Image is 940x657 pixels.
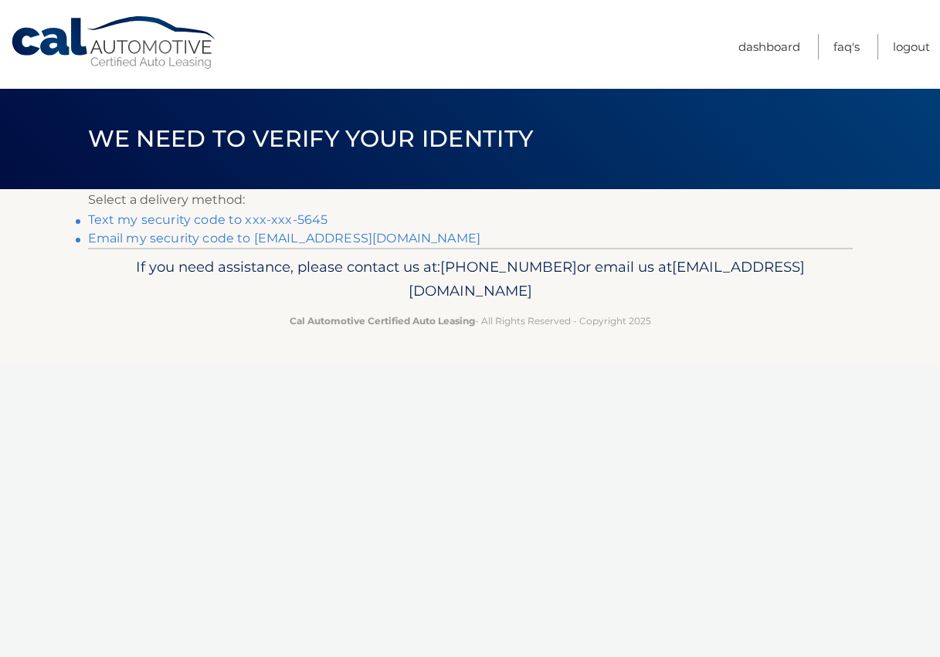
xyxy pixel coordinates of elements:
strong: Cal Automotive Certified Auto Leasing [290,315,475,327]
a: FAQ's [833,34,860,59]
a: Email my security code to [EMAIL_ADDRESS][DOMAIN_NAME] [88,231,481,246]
a: Text my security code to xxx-xxx-5645 [88,212,328,227]
p: If you need assistance, please contact us at: or email us at [98,255,843,304]
span: [PHONE_NUMBER] [440,258,577,276]
a: Dashboard [738,34,800,59]
p: - All Rights Reserved - Copyright 2025 [98,313,843,329]
p: Select a delivery method: [88,189,853,211]
a: Cal Automotive [10,15,219,70]
a: Logout [893,34,930,59]
span: We need to verify your identity [88,124,534,153]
